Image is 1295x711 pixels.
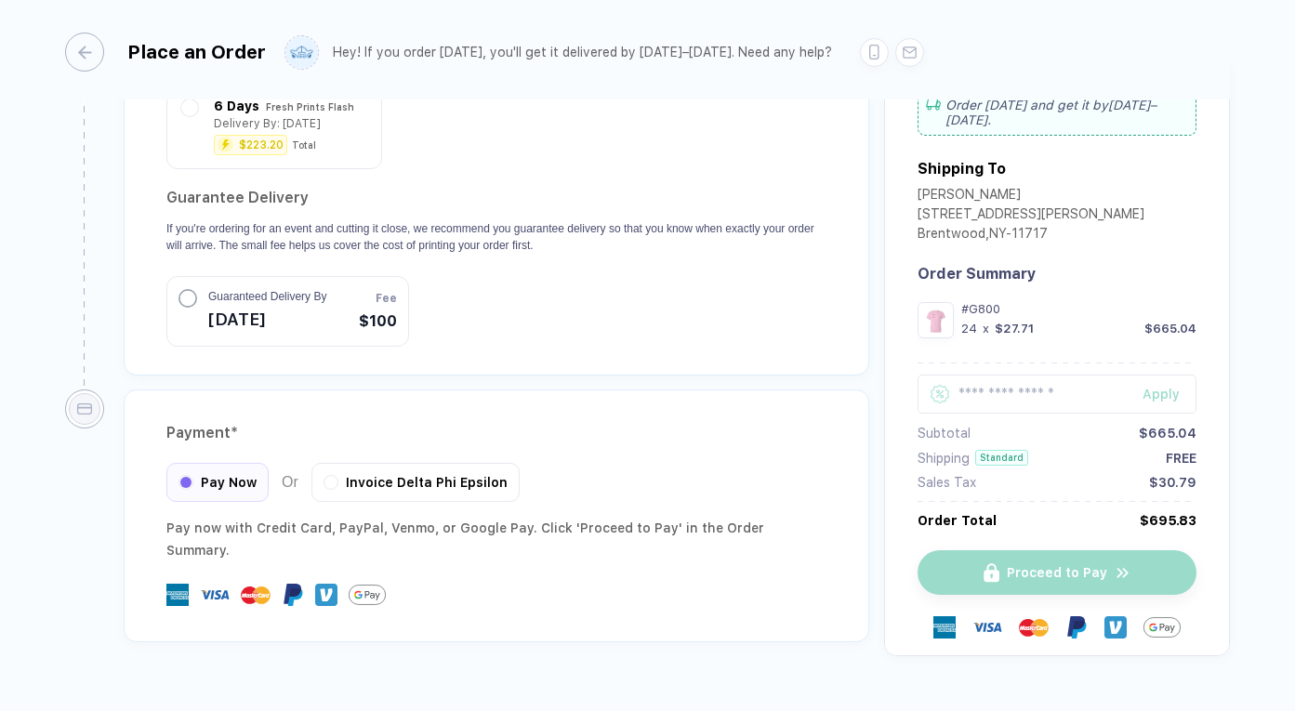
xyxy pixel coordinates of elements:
[166,418,826,448] div: Payment
[166,584,189,606] img: express
[1104,616,1127,639] img: Venmo
[315,584,337,606] img: Venmo
[918,265,1196,283] div: Order Summary
[922,307,949,334] img: f7a7c71c-d545-42d5-9eb8-c4e436f94297_nt_front_1758843732343.jpg
[918,451,970,466] div: Shipping
[282,584,304,606] img: Paypal
[311,463,520,502] div: Invoice Delta Phi Epsilon
[166,276,409,347] button: Guaranteed Delivery By[DATE]Fee$100
[918,226,1144,245] div: Brentwood , NY - 11717
[359,310,397,333] span: $100
[918,206,1144,226] div: [STREET_ADDRESS][PERSON_NAME]
[918,160,1006,178] div: Shipping To
[981,322,991,336] div: x
[918,187,1144,206] div: [PERSON_NAME]
[1139,426,1196,441] div: $665.04
[292,139,316,151] div: Total
[933,616,956,639] img: express
[200,580,230,610] img: visa
[201,475,257,490] span: Pay Now
[1143,387,1196,402] div: Apply
[1019,612,1049,642] img: master-card
[333,45,832,60] div: Hey! If you order [DATE], you'll get it delivered by [DATE]–[DATE]. Need any help?
[166,183,826,213] h2: Guarantee Delivery
[1140,513,1196,528] div: $695.83
[166,463,520,502] div: Or
[1144,322,1196,336] div: $665.04
[266,97,354,117] div: Fresh Prints Flash
[349,576,386,613] img: GPay
[975,450,1028,466] div: Standard
[346,475,508,490] span: Invoice Delta Phi Epsilon
[918,89,1196,136] div: Order [DATE] and get it by [DATE]–[DATE] .
[972,612,1002,642] img: visa
[285,36,318,69] img: user profile
[208,305,326,335] span: [DATE]
[1119,375,1196,414] button: Apply
[166,220,826,254] p: If you're ordering for an event and cutting it close, we recommend you guarantee delivery so that...
[241,580,271,610] img: master-card
[918,426,971,441] div: Subtotal
[961,302,1196,316] div: #G800
[166,517,826,561] div: Pay now with Credit Card, PayPal , Venmo , or Google Pay. Click 'Proceed to Pay' in the Order Sum...
[127,41,266,63] div: Place an Order
[1065,616,1088,639] img: Paypal
[214,96,259,116] div: 6 Days
[1143,609,1181,646] img: GPay
[1166,451,1196,466] div: FREE
[995,322,1034,336] div: $27.71
[214,113,321,134] div: Delivery By: [DATE]
[376,290,397,307] span: Fee
[166,463,269,502] div: Pay Now
[918,475,976,490] div: Sales Tax
[239,139,284,151] div: $223.20
[918,513,997,528] div: Order Total
[1149,475,1196,490] div: $30.79
[961,322,977,336] div: 24
[208,288,326,305] span: Guaranteed Delivery By
[181,96,367,154] div: 6 Days Fresh Prints FlashDelivery By: [DATE]$223.20Total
